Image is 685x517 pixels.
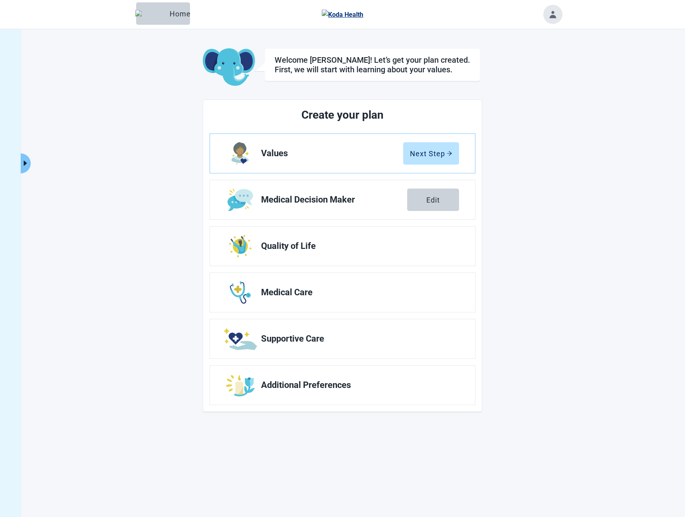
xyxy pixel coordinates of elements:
[407,189,459,211] button: Edit
[275,55,470,74] div: Welcome [PERSON_NAME]! Let’s get your plan created. First, we will start with learning about your...
[21,153,31,173] button: Expand menu
[261,380,453,390] span: Additional Preferences
[403,142,459,165] button: Next Steparrow-right
[261,195,407,205] span: Medical Decision Maker
[203,48,255,87] img: Koda Elephant
[143,10,184,18] div: Home
[543,5,562,24] button: Toggle account menu
[261,288,453,297] span: Medical Care
[210,366,475,405] a: Edit Additional Preferences section
[210,227,475,266] a: Edit Quality of Life section
[410,149,452,157] div: Next Step
[210,319,475,358] a: Edit Supportive Care section
[123,48,562,412] main: Main content
[261,149,403,158] span: Values
[261,334,453,344] span: Supportive Care
[426,196,440,204] div: Edit
[135,10,166,17] img: Elephant
[261,241,453,251] span: Quality of Life
[136,2,190,25] button: ElephantHome
[447,151,452,156] span: arrow-right
[210,134,475,173] a: Edit Values section
[22,159,29,167] span: caret-right
[210,273,475,312] a: Edit Medical Care section
[210,180,475,219] a: Edit Medical Decision Maker section
[240,106,445,124] h2: Create your plan
[322,10,363,20] img: Koda Health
